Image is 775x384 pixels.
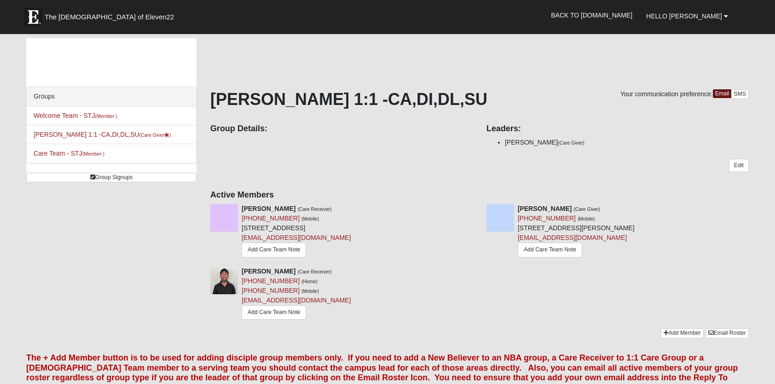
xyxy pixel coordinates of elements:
[301,216,319,221] small: (Mobile)
[34,150,104,157] a: Care Team - STJ(Member )
[82,151,104,157] small: (Member )
[297,269,331,274] small: (Care Receiver)
[242,287,300,294] a: [PHONE_NUMBER]
[486,124,749,134] h4: Leaders:
[558,140,584,145] small: (Care Giver)
[505,138,749,147] li: [PERSON_NAME]
[297,206,331,212] small: (Care Receiver)
[24,8,42,26] img: Eleven22 logo
[661,328,704,338] a: Add Member
[729,159,749,172] a: Edit
[573,206,600,212] small: (Care Giver)
[518,243,582,257] a: Add Care Team Note
[242,234,351,241] a: [EMAIL_ADDRESS][DOMAIN_NAME]
[210,124,473,134] h4: Group Details:
[713,89,732,98] a: Email
[301,279,318,284] small: (Home)
[242,204,351,259] div: [STREET_ADDRESS]
[544,4,639,27] a: Back to [DOMAIN_NAME]
[26,173,197,182] a: Group Signups
[518,204,635,259] div: [STREET_ADDRESS][PERSON_NAME]
[518,215,576,222] a: [PHONE_NUMBER]
[242,205,295,212] strong: [PERSON_NAME]
[19,3,203,26] a: The [DEMOGRAPHIC_DATA] of Eleven22
[242,243,306,257] a: Add Care Team Note
[518,234,627,241] a: [EMAIL_ADDRESS][DOMAIN_NAME]
[706,328,749,338] a: Email Roster
[242,215,300,222] a: [PHONE_NUMBER]
[301,288,319,294] small: (Mobile)
[242,268,295,275] strong: [PERSON_NAME]
[242,305,306,320] a: Add Care Team Note
[45,12,174,22] span: The [DEMOGRAPHIC_DATA] of Eleven22
[578,216,595,221] small: (Mobile)
[34,131,171,138] a: [PERSON_NAME] 1:1 -CA,DI,DL,SU(Care Giver)
[518,205,572,212] strong: [PERSON_NAME]
[646,12,722,20] span: Hello [PERSON_NAME]
[242,277,300,285] a: [PHONE_NUMBER]
[210,190,749,200] h4: Active Members
[210,89,749,109] h1: [PERSON_NAME] 1:1 -CA,DI,DL,SU
[139,132,171,138] small: (Care Giver )
[242,297,351,304] a: [EMAIL_ADDRESS][DOMAIN_NAME]
[639,5,735,28] a: Hello [PERSON_NAME]
[27,87,196,106] div: Groups
[620,90,713,98] span: Your communication preference:
[731,89,749,99] a: SMS
[34,112,117,119] a: Welcome Team - STJ(Member )
[95,113,117,119] small: (Member )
